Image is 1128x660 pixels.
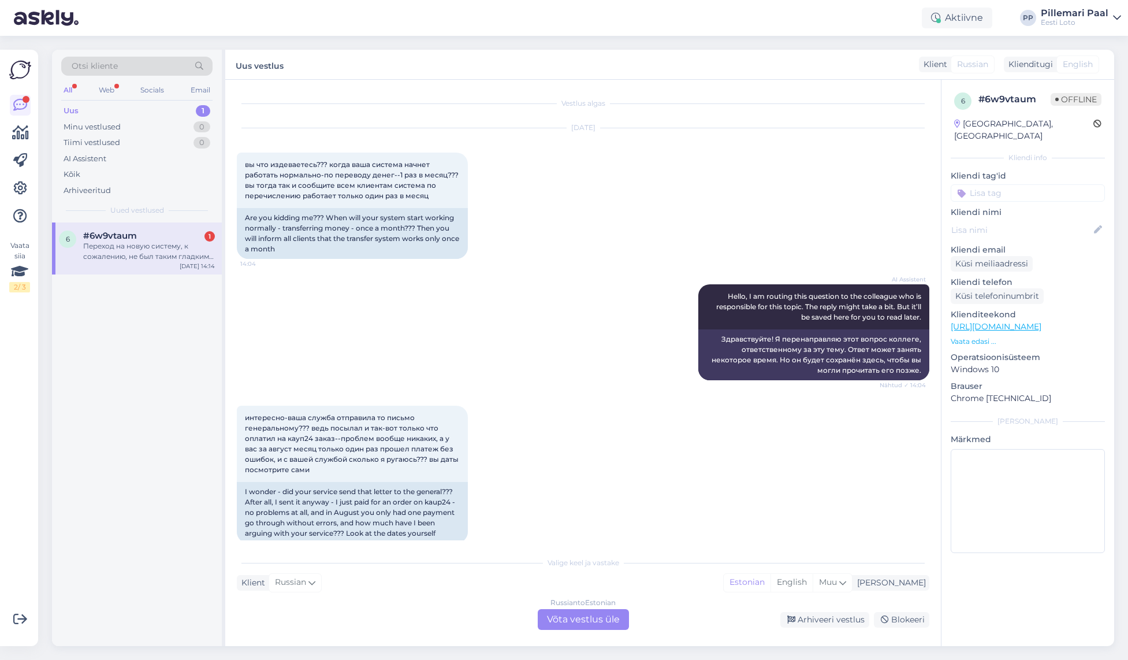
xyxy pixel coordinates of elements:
div: Russian to Estonian [550,598,616,608]
a: Pillemari PaalEesti Loto [1041,9,1121,27]
div: Blokeeri [874,612,929,628]
span: Russian [275,576,306,589]
div: Eesti Loto [1041,18,1108,27]
div: Kõik [64,169,80,180]
div: Aktiivne [922,8,992,28]
img: Askly Logo [9,59,31,81]
div: Küsi telefoninumbrit [951,288,1044,304]
div: Klienditugi [1004,58,1053,71]
div: 0 [193,137,210,149]
div: Uus [64,105,79,117]
p: Kliendi telefon [951,276,1105,288]
p: Operatsioonisüsteem [951,351,1105,364]
p: Kliendi tag'id [951,170,1105,182]
span: English [1063,58,1093,71]
span: Uued vestlused [110,205,164,216]
div: [GEOGRAPHIC_DATA], [GEOGRAPHIC_DATA] [954,118,1093,142]
div: English [770,574,813,591]
div: [PERSON_NAME] [951,416,1105,427]
div: Arhiveeritud [64,185,111,196]
input: Lisa nimi [951,224,1092,236]
div: Tiimi vestlused [64,137,120,149]
div: AI Assistent [64,153,106,165]
span: Offline [1051,93,1101,106]
span: 6 [66,235,70,243]
div: Vaata siia [9,240,30,292]
span: AI Assistent [883,275,926,284]
p: Klienditeekond [951,309,1105,321]
span: Otsi kliente [72,60,118,72]
div: Kliendi info [951,153,1105,163]
div: Socials [138,83,166,98]
div: Klient [237,577,265,589]
p: Märkmed [951,433,1105,446]
div: [DATE] 14:14 [180,262,215,270]
div: [DATE] [237,123,929,133]
div: # 6w9vtaum [978,92,1051,106]
div: I wonder - did your service send that letter to the general??? After all, I sent it anyway - I ju... [237,482,468,543]
p: Windows 10 [951,364,1105,376]
span: Nähtud ✓ 14:04 [880,381,926,390]
div: Email [188,83,213,98]
p: Kliendi email [951,244,1105,256]
span: 6 [961,97,965,105]
span: Russian [957,58,988,71]
label: Uus vestlus [236,57,284,72]
div: Estonian [724,574,770,591]
div: Переход на новую систему, к сожалению, не был таким гладким, как мы надеялись, и, к сожалению, мо... [83,241,215,262]
div: 0 [193,121,210,133]
div: Web [96,83,117,98]
p: Brauser [951,380,1105,392]
div: Pillemari Paal [1041,9,1108,18]
span: Hello, I am routing this question to the colleague who is responsible for this topic. The reply m... [716,292,923,321]
div: Minu vestlused [64,121,121,133]
div: Are you kidding me??? When will your system start working normally - transferring money - once a ... [237,208,468,259]
div: Valige keel ja vastake [237,558,929,568]
div: [PERSON_NAME] [852,577,926,589]
a: [URL][DOMAIN_NAME] [951,321,1041,332]
div: 1 [204,231,215,242]
div: 2 / 3 [9,282,30,292]
div: PP [1020,10,1036,26]
p: Vaata edasi ... [951,336,1105,347]
span: Muu [819,577,837,587]
span: интересно-ваша служба отправила то письмо генеральному??? ведь посылал и так-вот только что оплат... [245,413,460,474]
div: Здравствуйте! Я перенаправляю этот вопрос коллеге, ответственному за эту тему. Ответ может занять... [698,329,929,380]
div: Võta vestlus üle [538,609,629,630]
div: 1 [196,105,210,117]
p: Chrome [TECHNICAL_ID] [951,392,1105,405]
span: вы что издеваетесь??? когда ваша система начнет работать нормально-по переводу денег--1 раз в мес... [245,160,459,200]
div: Küsi meiliaadressi [951,256,1033,272]
input: Lisa tag [951,184,1105,202]
div: Klient [919,58,947,71]
span: #6w9vtaum [83,231,137,241]
p: Kliendi nimi [951,206,1105,218]
div: Arhiveeri vestlus [780,612,869,628]
span: 14:04 [240,259,284,268]
div: All [61,83,75,98]
div: Vestlus algas [237,98,929,109]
